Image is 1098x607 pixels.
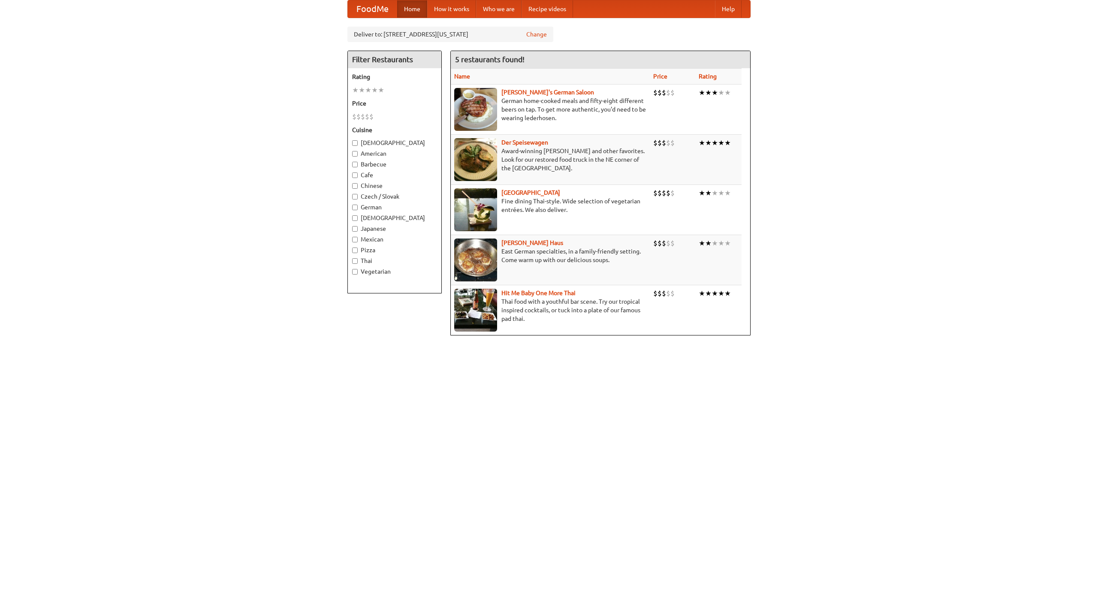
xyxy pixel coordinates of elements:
li: ★ [718,88,724,97]
li: $ [666,289,670,298]
img: kohlhaus.jpg [454,239,497,281]
p: Thai food with a youthful bar scene. Try our tropical inspired cocktails, or tuck into a plate of... [454,297,646,323]
a: Home [397,0,427,18]
label: Barbecue [352,160,437,169]
li: ★ [699,188,705,198]
p: Fine dining Thai-style. Wide selection of vegetarian entrées. We also deliver. [454,197,646,214]
p: German home-cooked meals and fifty-eight different beers on tap. To get more authentic, you'd nee... [454,97,646,122]
li: ★ [705,289,712,298]
li: ★ [712,239,718,248]
li: ★ [718,239,724,248]
a: Who we are [476,0,522,18]
input: Chinese [352,183,358,189]
img: satay.jpg [454,188,497,231]
li: ★ [365,85,371,95]
li: $ [369,112,374,121]
li: ★ [724,188,731,198]
a: FoodMe [348,0,397,18]
li: $ [653,239,658,248]
img: esthers.jpg [454,88,497,131]
input: Vegetarian [352,269,358,275]
ng-pluralize: 5 restaurants found! [455,55,525,63]
li: $ [670,88,675,97]
li: ★ [359,85,365,95]
li: $ [356,112,361,121]
li: ★ [705,239,712,248]
li: ★ [718,188,724,198]
li: $ [658,239,662,248]
label: Czech / Slovak [352,192,437,201]
a: Recipe videos [522,0,573,18]
li: $ [658,289,662,298]
li: $ [666,88,670,97]
li: ★ [699,289,705,298]
div: Deliver to: [STREET_ADDRESS][US_STATE] [347,27,553,42]
p: Award-winning [PERSON_NAME] and other favorites. Look for our restored food truck in the NE corne... [454,147,646,172]
label: Cafe [352,171,437,179]
li: $ [666,188,670,198]
input: Czech / Slovak [352,194,358,199]
input: [DEMOGRAPHIC_DATA] [352,215,358,221]
li: $ [653,188,658,198]
li: $ [361,112,365,121]
li: ★ [705,188,712,198]
li: $ [670,289,675,298]
a: Rating [699,73,717,80]
li: ★ [718,289,724,298]
label: Thai [352,257,437,265]
li: $ [670,239,675,248]
a: [PERSON_NAME] Haus [501,239,563,246]
input: American [352,151,358,157]
li: $ [662,239,666,248]
input: Mexican [352,237,358,242]
label: American [352,149,437,158]
input: Japanese [352,226,358,232]
li: ★ [705,88,712,97]
img: speisewagen.jpg [454,138,497,181]
a: Hit Me Baby One More Thai [501,290,576,296]
a: Change [526,30,547,39]
li: ★ [712,138,718,148]
input: German [352,205,358,210]
a: Help [715,0,742,18]
label: Vegetarian [352,267,437,276]
h4: Filter Restaurants [348,51,441,68]
h5: Rating [352,72,437,81]
li: $ [666,239,670,248]
h5: Cuisine [352,126,437,134]
li: $ [662,88,666,97]
a: Der Speisewagen [501,139,548,146]
a: [PERSON_NAME]'s German Saloon [501,89,594,96]
li: ★ [705,138,712,148]
li: $ [653,138,658,148]
label: [DEMOGRAPHIC_DATA] [352,214,437,222]
li: ★ [724,239,731,248]
a: [GEOGRAPHIC_DATA] [501,189,560,196]
input: Pizza [352,248,358,253]
label: [DEMOGRAPHIC_DATA] [352,139,437,147]
li: $ [653,289,658,298]
li: $ [658,188,662,198]
li: $ [662,289,666,298]
li: $ [658,88,662,97]
li: ★ [724,289,731,298]
input: Thai [352,258,358,264]
input: Barbecue [352,162,358,167]
a: Name [454,73,470,80]
li: $ [662,188,666,198]
a: How it works [427,0,476,18]
li: ★ [724,88,731,97]
li: $ [658,138,662,148]
li: ★ [712,289,718,298]
input: Cafe [352,172,358,178]
li: ★ [699,88,705,97]
li: $ [662,138,666,148]
label: Pizza [352,246,437,254]
li: ★ [699,239,705,248]
label: Chinese [352,181,437,190]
